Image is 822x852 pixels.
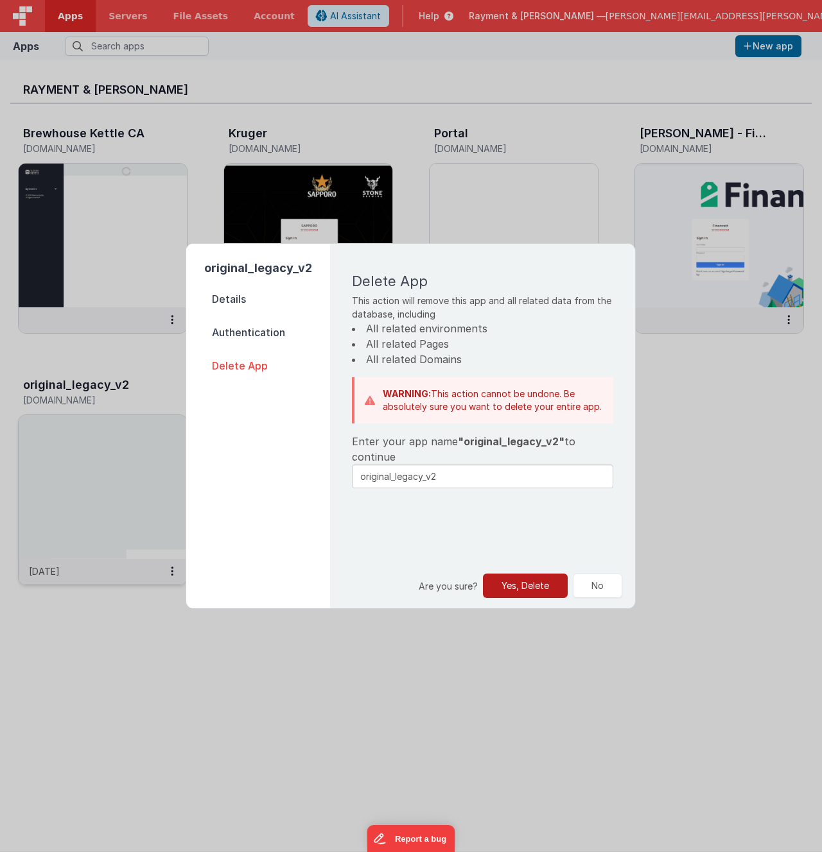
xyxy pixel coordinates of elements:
button: Yes, Delete [483,574,568,598]
p: Are you sure? [419,579,478,593]
h2: Delete App [352,273,613,289]
li: All related environments [352,321,613,336]
button: No [573,574,622,598]
li: All related Pages [352,336,613,352]
span: Details [204,290,330,308]
li: All related Domains [352,352,613,367]
span: Authentication [204,323,330,341]
div: Enter your app name to continue [352,434,613,464]
p: This action cannot be undone. Be absolutely sure you want to delete your entire app. [383,388,603,413]
b: WARNING: [383,388,431,399]
p: This action will remove this app and all related data from the database, including [352,294,613,321]
span: Delete App [204,357,330,375]
span: "original_legacy_v2" [458,435,564,448]
iframe: Marker.io feedback button [367,825,455,852]
h2: original_legacy_v2 [204,259,330,277]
